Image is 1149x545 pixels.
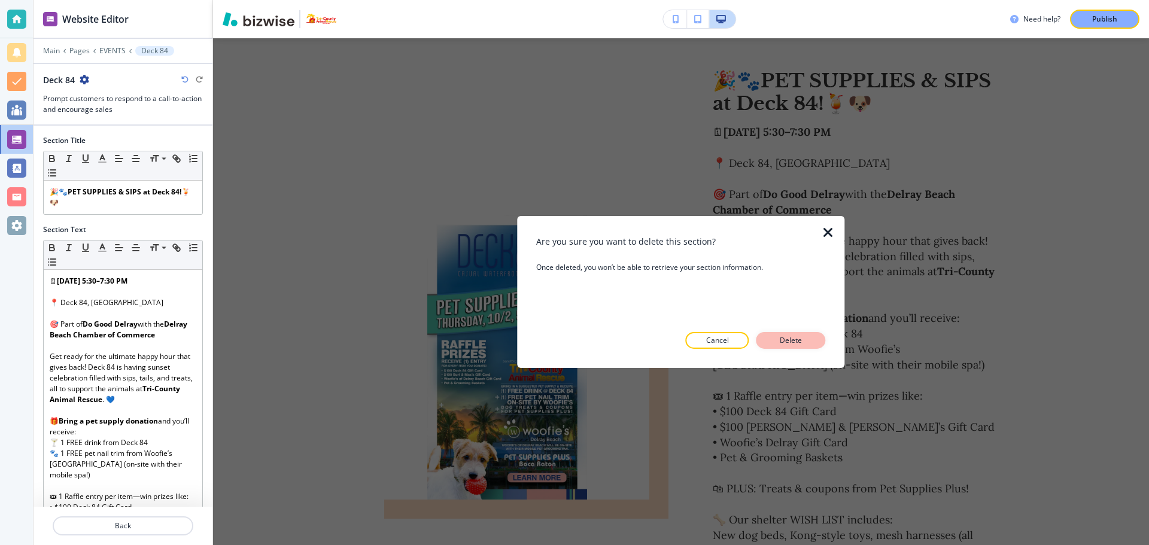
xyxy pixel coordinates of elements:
h2: Deck 84 [43,74,75,86]
button: Main [43,47,60,55]
p: 📍 Deck 84, [GEOGRAPHIC_DATA] [50,297,196,308]
button: Publish [1070,10,1139,29]
p: Get ready for the ultimate happy hour that gives back! Deck 84 is having sunset celebration fille... [50,351,196,405]
img: Bizwise Logo [223,12,294,26]
h2: Section Title [43,135,86,146]
p: 🎉🐾 🍹🐶 [50,187,196,208]
button: Deck 84 [135,46,174,56]
p: Publish [1092,14,1117,25]
button: EVENTS [99,47,126,55]
h3: Prompt customers to respond to a call-to-action and encourage sales [43,93,203,115]
p: 🎯 Part of with the [50,319,196,340]
p: • $100 Deck 84 Gift Card [50,502,196,513]
p: Deck 84 [141,47,168,55]
p: Back [54,520,192,531]
p: 🎟 1 Raffle entry per item—win prizes like: [50,491,196,502]
p: 🐾 1 FREE pet nail trim from Woofie’s [GEOGRAPHIC_DATA] (on-site with their mobile spa!) [50,448,196,480]
strong: Do Good Delray [83,319,138,329]
strong: Tri-County Animal Rescue [50,383,182,404]
button: Back [53,516,193,535]
h2: Section Text [43,224,86,235]
strong: Bring a pet supply donation [59,416,158,426]
button: Pages [69,47,90,55]
p: 🍸 1 FREE drink from Deck 84 [50,437,196,448]
strong: PET SUPPLIES & SIPS at Deck 84! [68,187,181,197]
p: 🗓 [50,276,196,287]
strong: [DATE] 5:30–7:30 PM [57,276,127,286]
p: 🎁 and you’ll receive: [50,416,196,437]
h2: Website Editor [62,12,129,26]
strong: Delray Beach Chamber of Commerce [50,319,189,340]
img: editor icon [43,12,57,26]
h3: Need help? [1023,14,1060,25]
img: Your Logo [305,13,338,26]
